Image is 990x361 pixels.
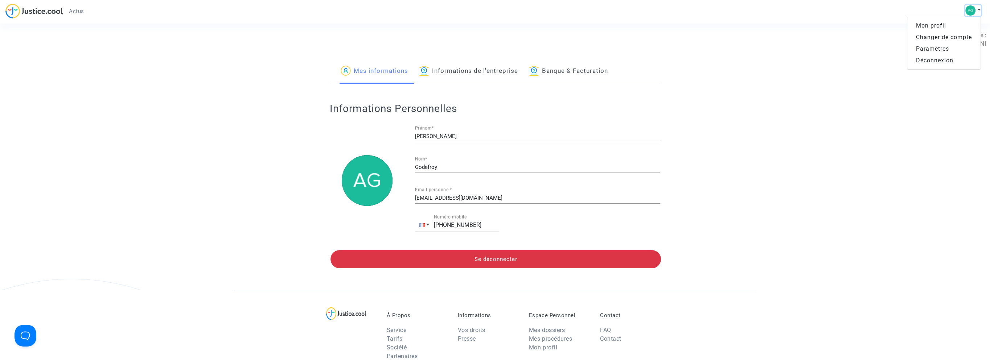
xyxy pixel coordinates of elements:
img: logo-lg.svg [326,307,366,320]
p: Espace Personnel [529,312,589,319]
img: ec8dbbaf95a08252fdb8e258b014bef8 [965,5,975,16]
h2: Informations Personnelles [330,102,660,115]
a: Tarifs [387,335,403,342]
a: Déconnexion [907,55,981,66]
a: Mes procédures [529,335,572,342]
a: Service [387,327,407,333]
a: Mes informations [341,59,408,84]
a: Partenaires [387,353,418,360]
a: Informations de l'entreprise [419,59,518,84]
a: Société [387,344,407,351]
a: Vos droits [458,327,485,333]
img: jc-logo.svg [5,4,63,18]
a: Contact [600,335,621,342]
img: icon-banque.svg [529,66,539,76]
a: Banque & Facturation [529,59,608,84]
p: Contact [600,312,660,319]
button: Se déconnecter [330,250,661,268]
a: Mon profil [529,344,557,351]
img: ec8dbbaf95a08252fdb8e258b014bef8 [342,155,393,206]
p: À Propos [387,312,447,319]
a: FAQ [600,327,611,333]
p: Informations [458,312,518,319]
img: icon-banque.svg [419,66,429,76]
a: Presse [458,335,476,342]
iframe: Help Scout Beacon - Open [15,325,36,347]
a: Mes dossiers [529,327,565,333]
span: Actus [69,8,84,14]
a: Changer de compte [907,32,981,43]
a: Paramètres [907,43,981,55]
a: Mon profil [907,20,981,32]
a: Actus [63,6,90,17]
img: icon-passager.svg [341,66,351,76]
